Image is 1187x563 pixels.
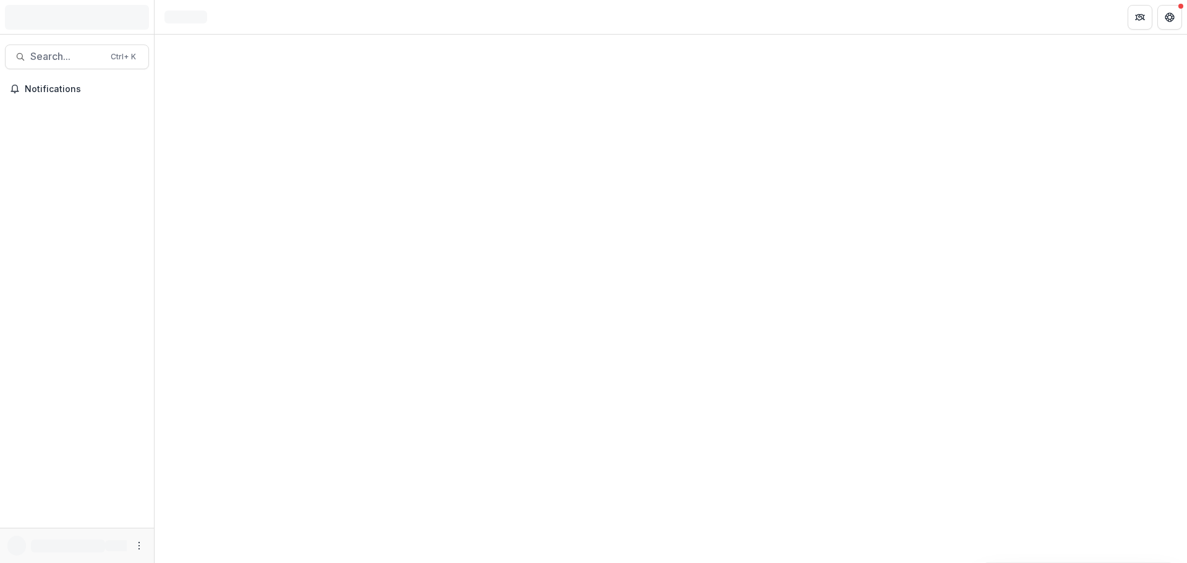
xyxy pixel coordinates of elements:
[132,538,147,553] button: More
[25,84,144,95] span: Notifications
[5,79,149,99] button: Notifications
[108,50,138,64] div: Ctrl + K
[160,8,212,26] nav: breadcrumb
[1157,5,1182,30] button: Get Help
[5,44,149,69] button: Search...
[1128,5,1152,30] button: Partners
[30,51,103,62] span: Search...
